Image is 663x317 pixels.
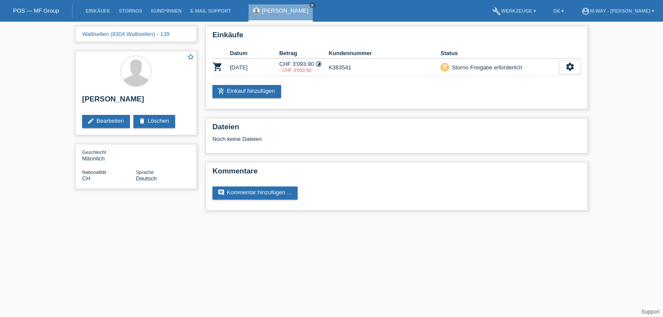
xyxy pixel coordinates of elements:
i: comment [218,189,225,196]
th: Status [441,48,559,59]
a: [PERSON_NAME] [262,7,308,14]
a: deleteLöschen [133,115,175,128]
a: commentKommentar hinzufügen ... [212,186,298,199]
div: Männlich [82,149,136,162]
a: Wallisellen (8304 Wallisellen) - 139 [82,31,169,37]
i: close [310,3,315,7]
a: DE ▾ [549,8,568,13]
div: 22.09.2025 / Falscher betrag erfasst [279,68,329,73]
td: K383541 [328,59,441,76]
h2: [PERSON_NAME] [82,95,190,108]
i: remove_shopping_cart [442,64,448,70]
i: build [492,7,501,16]
a: POS — MF Group [13,7,59,14]
div: Noch keine Dateien [212,136,478,142]
a: account_circlem-way - [PERSON_NAME] ▾ [577,8,659,13]
td: [DATE] [230,59,279,76]
th: Datum [230,48,279,59]
th: Betrag [279,48,329,59]
div: Storno Freigabe erforderlich [449,63,522,72]
a: E-Mail Support [186,8,235,13]
a: buildWerkzeuge ▾ [488,8,540,13]
i: delete [139,118,146,124]
i: add_shopping_cart [218,88,225,95]
a: Einkäufe [81,8,114,13]
th: Kundennummer [328,48,441,59]
i: star_border [187,53,195,61]
a: editBearbeiten [82,115,130,128]
a: add_shopping_cartEinkauf hinzufügen [212,85,281,98]
a: Kund*innen [147,8,186,13]
i: account_circle [581,7,590,16]
i: settings [565,62,575,72]
h2: Dateien [212,123,581,136]
i: POSP00026307 [212,62,223,72]
i: Fixe Raten (24 Raten) [315,61,322,67]
h2: Einkäufe [212,31,581,44]
a: Support [641,309,660,315]
a: close [309,2,315,8]
span: Geschlecht [82,150,106,155]
span: Sprache [136,170,154,175]
span: Schweiz [82,175,90,182]
a: star_border [187,53,195,62]
h2: Kommentare [212,167,581,180]
span: Nationalität [82,170,106,175]
span: Deutsch [136,175,157,182]
a: Stornos [114,8,146,13]
i: edit [87,118,94,124]
td: CHF 3'093.90 [279,59,329,76]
